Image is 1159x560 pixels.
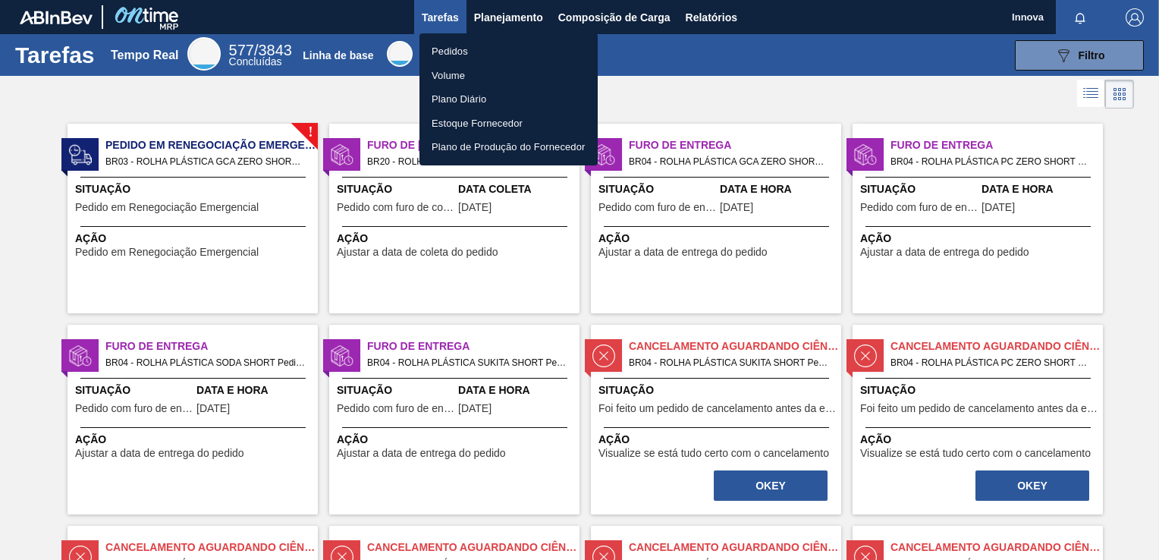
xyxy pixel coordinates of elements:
[419,135,598,159] a: Plano de Produção do Fornecedor
[419,112,598,136] a: Estoque Fornecedor
[419,64,598,88] a: Volume
[419,87,598,112] a: Plano Diário
[419,39,598,64] a: Pedidos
